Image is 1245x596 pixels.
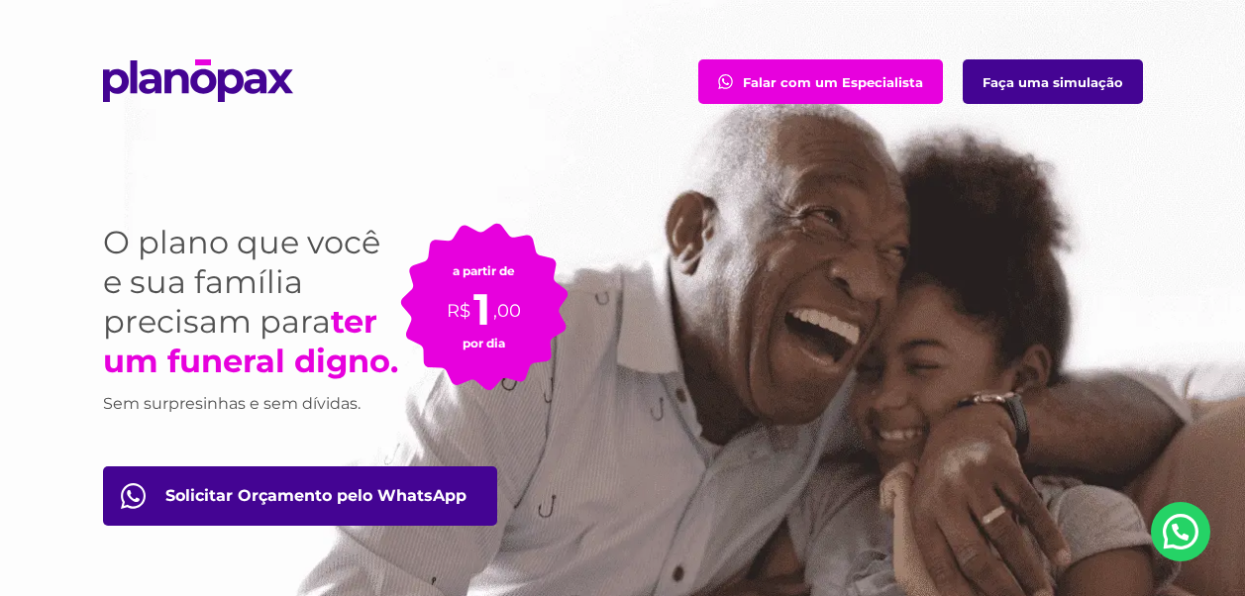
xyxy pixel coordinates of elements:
[103,302,398,380] strong: ter um funeral digno.
[103,59,293,102] img: planopax
[698,59,943,104] a: Falar com um Especialista
[473,282,490,336] span: 1
[103,391,400,417] h3: Sem surpresinhas e sem dívidas.
[447,278,521,324] p: R$ ,00
[121,483,146,509] img: fale com consultor
[963,59,1143,104] a: Faça uma simulação
[103,223,400,381] h1: O plano que você e sua família precisam para
[463,336,505,350] small: por dia
[1151,502,1210,561] a: Nosso Whatsapp
[453,263,515,278] small: a partir de
[718,74,733,89] img: fale com consultor
[103,466,497,526] a: Orçamento pelo WhatsApp btn-orcamento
